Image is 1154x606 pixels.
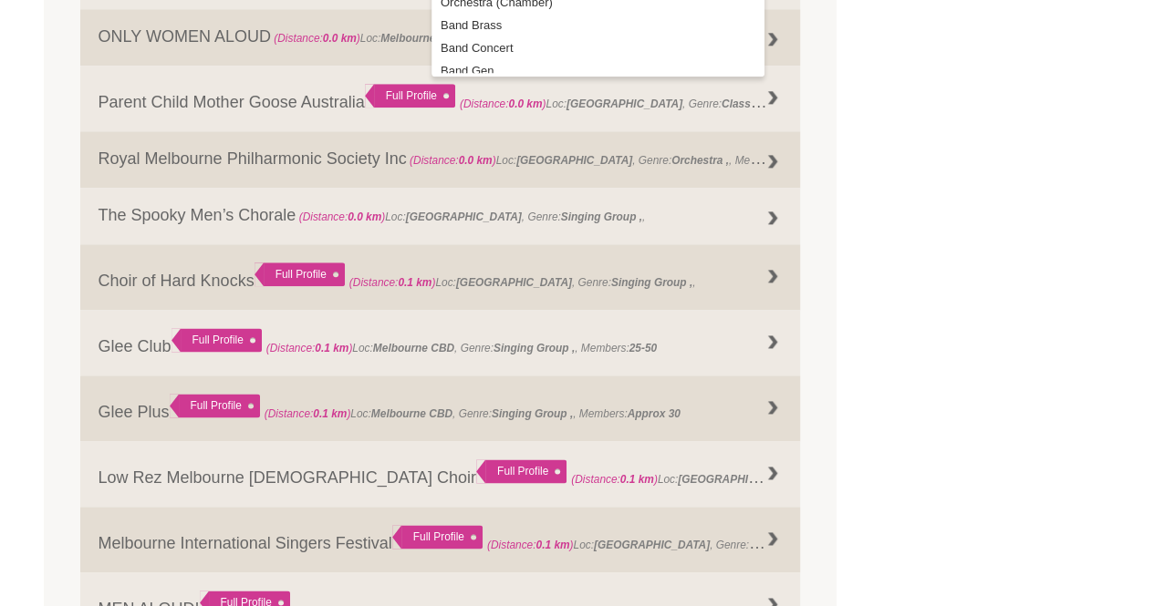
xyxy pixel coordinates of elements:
[371,407,452,420] strong: Melbourne CBD
[535,539,569,551] strong: 0.1 km
[80,310,801,375] a: Glee Club Full Profile (Distance:0.1 km)Loc:Melbourne CBD, Genre:Singing Group ,, Members:25-50
[476,459,567,483] div: Full Profile
[435,59,764,82] li: Band Gen
[80,441,801,507] a: Low Rez Melbourne [DEMOGRAPHIC_DATA] Choir Full Profile (Distance:0.1 km)Loc:[GEOGRAPHIC_DATA], G...
[435,14,764,36] li: Band Brass
[671,154,729,167] strong: Orchestra ,
[407,149,801,168] span: Loc: , Genre: , Members:
[629,342,657,354] strong: 25-50
[492,407,573,420] strong: Singing Group ,
[410,154,496,167] span: (Distance: )
[315,342,348,354] strong: 0.1 km
[80,9,801,66] a: ONLY WOMEN ALOUD (Distance:0.0 km)Loc:Melbourne CBD, Genre:Singing Group ,,
[271,32,586,45] span: Loc: , Genre: ,
[373,342,454,354] strong: Melbourne CBD
[80,244,801,310] a: Choir of Hard Knocks Full Profile (Distance:0.1 km)Loc:[GEOGRAPHIC_DATA], Genre:Singing Group ,,
[398,276,431,289] strong: 0.1 km
[516,154,632,167] strong: [GEOGRAPHIC_DATA]
[487,534,868,552] span: Loc: , Genre: ,
[456,276,572,289] strong: [GEOGRAPHIC_DATA]
[296,211,645,223] span: Loc: , Genre: ,
[172,328,262,352] div: Full Profile
[170,394,260,417] div: Full Profile
[561,211,642,223] strong: Singing Group ,
[323,32,357,45] strong: 0.0 km
[299,211,386,223] span: (Distance: )
[265,407,351,420] span: (Distance: )
[594,539,710,551] strong: [GEOGRAPHIC_DATA]
[266,342,657,354] span: Loc: , Genre: , Members:
[571,473,658,486] span: (Distance: )
[459,154,493,167] strong: 0.0 km
[274,32,360,45] span: (Distance: )
[611,276,692,289] strong: Singing Group ,
[80,131,801,188] a: Royal Melbourne Philharmonic Society Inc (Distance:0.0 km)Loc:[GEOGRAPHIC_DATA], Genre:Orchestra ...
[567,98,682,110] strong: [GEOGRAPHIC_DATA]
[722,93,813,111] strong: Class Workshop ,
[460,93,816,111] span: Loc: , Genre: ,
[435,36,764,59] li: Band Concert
[392,525,483,549] div: Full Profile
[620,473,654,486] strong: 0.1 km
[508,98,542,110] strong: 0.0 km
[80,507,801,572] a: Melbourne International Singers Festival Full Profile (Distance:0.1 km)Loc:[GEOGRAPHIC_DATA], Gen...
[313,407,347,420] strong: 0.1 km
[494,342,575,354] strong: Singing Group ,
[365,84,455,108] div: Full Profile
[380,32,462,45] strong: Melbourne CBD
[678,468,794,487] strong: [GEOGRAPHIC_DATA]
[571,468,981,487] span: Loc: , Genre: , Members:
[487,539,574,551] span: (Distance: )
[349,276,436,289] span: (Distance: )
[348,211,381,223] strong: 0.0 km
[783,154,801,167] strong: 160
[80,188,801,244] a: The Spooky Men’s Chorale (Distance:0.0 km)Loc:[GEOGRAPHIC_DATA], Genre:Singing Group ,,
[460,98,546,110] span: (Distance: )
[265,407,681,420] span: Loc: , Genre: , Members:
[406,211,522,223] strong: [GEOGRAPHIC_DATA]
[349,276,696,289] span: Loc: , Genre: ,
[255,262,345,286] div: Full Profile
[80,375,801,441] a: Glee Plus Full Profile (Distance:0.1 km)Loc:Melbourne CBD, Genre:Singing Group ,, Members:Approx 30
[266,342,353,354] span: (Distance: )
[80,66,801,131] a: Parent Child Mother Goose Australia Full Profile (Distance:0.0 km)Loc:[GEOGRAPHIC_DATA], Genre:Cl...
[628,407,681,420] strong: Approx 30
